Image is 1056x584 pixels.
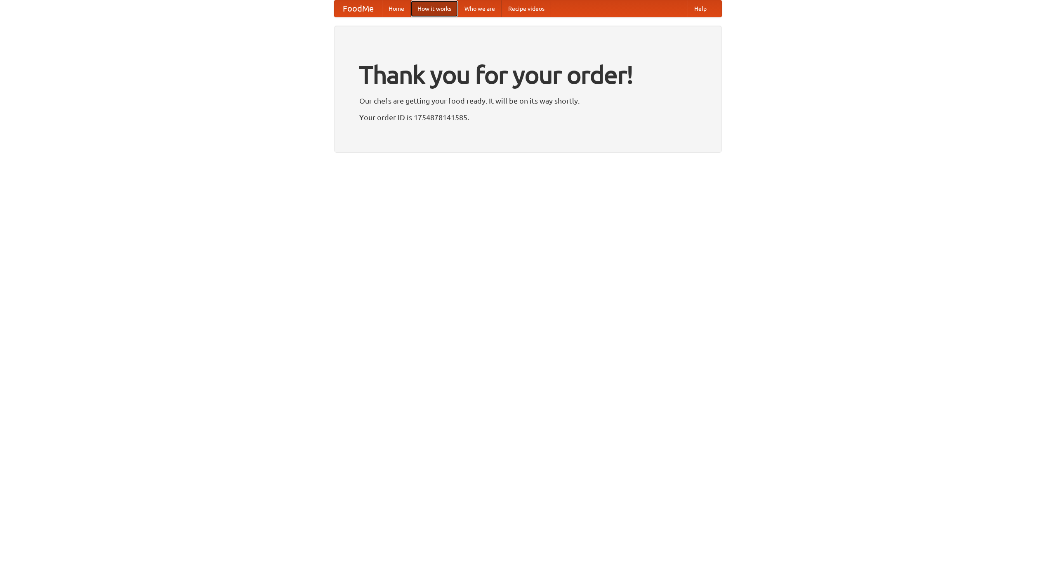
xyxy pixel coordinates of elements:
[359,111,697,123] p: Your order ID is 1754878141585.
[335,0,382,17] a: FoodMe
[411,0,458,17] a: How it works
[382,0,411,17] a: Home
[502,0,551,17] a: Recipe videos
[688,0,713,17] a: Help
[458,0,502,17] a: Who we are
[359,95,697,107] p: Our chefs are getting your food ready. It will be on its way shortly.
[359,55,697,95] h1: Thank you for your order!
